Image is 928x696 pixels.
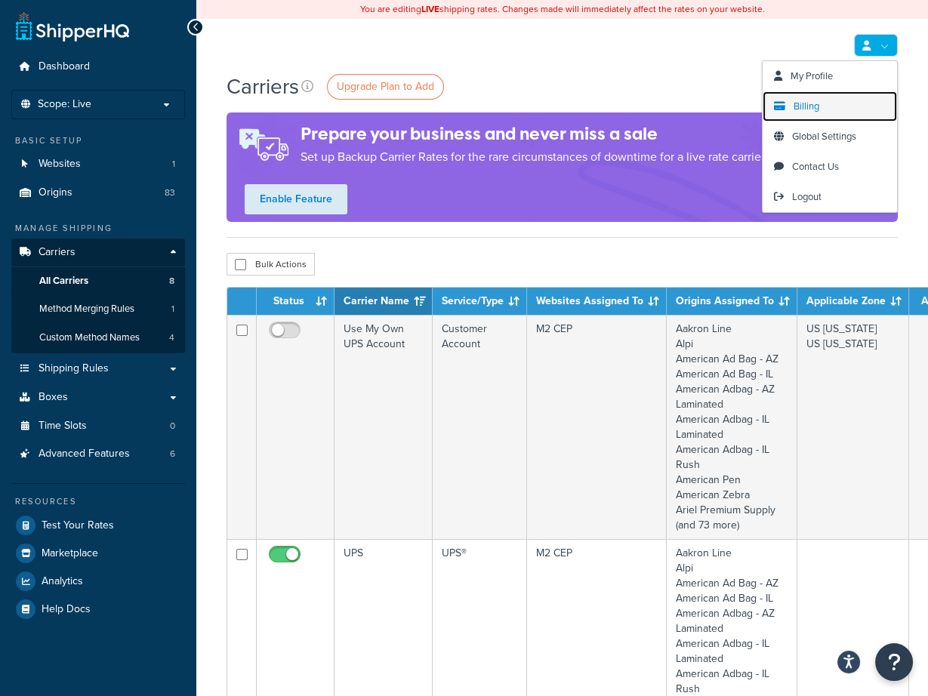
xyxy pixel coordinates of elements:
span: Scope: Live [38,98,91,111]
a: Billing [763,91,897,122]
a: Global Settings [763,122,897,152]
li: Advanced Features [11,440,185,468]
div: Resources [11,495,185,508]
a: Help Docs [11,596,185,623]
span: Advanced Features [39,448,130,460]
a: Analytics [11,568,185,595]
th: Websites Assigned To: activate to sort column ascending [527,288,667,315]
span: Websites [39,158,81,171]
li: Custom Method Names [11,324,185,352]
th: Origins Assigned To: activate to sort column ascending [667,288,797,315]
span: Dashboard [39,60,90,73]
a: Origins 83 [11,179,185,207]
th: Service/Type: activate to sort column ascending [433,288,527,315]
span: All Carriers [39,275,88,288]
a: Dashboard [11,53,185,81]
a: Custom Method Names 4 [11,324,185,352]
h4: Prepare your business and never miss a sale [301,122,767,146]
th: Applicable Zone: activate to sort column ascending [797,288,909,315]
a: Contact Us [763,152,897,182]
span: Analytics [42,575,83,588]
li: Time Slots [11,412,185,440]
span: Marketplace [42,547,98,560]
a: Logout [763,182,897,212]
a: Test Your Rates [11,512,185,539]
p: Set up Backup Carrier Rates for the rare circumstances of downtime for a live rate carrier. [301,146,767,168]
span: Origins [39,186,72,199]
span: Test Your Rates [42,519,114,532]
a: Advanced Features 6 [11,440,185,468]
a: Upgrade Plan to Add [327,74,444,100]
span: Time Slots [39,420,87,433]
span: Boxes [39,391,68,404]
td: US [US_STATE] US [US_STATE] [797,315,909,539]
button: Open Resource Center [875,643,913,681]
span: Contact Us [792,159,839,174]
span: Logout [792,189,822,204]
span: 83 [165,186,175,199]
b: LIVE [421,2,439,16]
span: Billing [794,99,819,113]
a: Carriers [11,239,185,266]
a: Boxes [11,383,185,411]
span: Global Settings [792,129,856,143]
span: 1 [172,158,175,171]
th: Status: activate to sort column ascending [257,288,335,315]
td: M2 CEP [527,315,667,539]
td: Customer Account [433,315,527,539]
a: My Profile [763,61,897,91]
a: Websites 1 [11,150,185,178]
span: 6 [170,448,175,460]
h1: Carriers [227,72,299,101]
span: Custom Method Names [39,331,140,344]
button: Bulk Actions [227,253,315,276]
div: Basic Setup [11,134,185,147]
a: Marketplace [11,540,185,567]
span: 8 [169,275,174,288]
li: Origins [11,179,185,207]
span: 1 [171,303,174,316]
td: Aakron Line Alpi American Ad Bag - AZ American Ad Bag - IL American Adbag - AZ Laminated American... [667,315,797,539]
span: Shipping Rules [39,362,109,375]
li: Websites [11,150,185,178]
span: Help Docs [42,603,91,616]
span: My Profile [791,69,833,83]
th: Carrier Name: activate to sort column ascending [335,288,433,315]
span: Carriers [39,246,76,259]
li: Method Merging Rules [11,295,185,323]
a: All Carriers 8 [11,267,185,295]
img: ad-rules-rateshop-fe6ec290ccb7230408bd80ed9643f0289d75e0ffd9eb532fc0e269fcd187b520.png [227,112,301,177]
span: Upgrade Plan to Add [337,79,434,94]
a: ShipperHQ Home [16,11,129,42]
a: Method Merging Rules 1 [11,295,185,323]
a: Time Slots 0 [11,412,185,440]
td: Use My Own UPS Account [335,315,433,539]
a: Shipping Rules [11,355,185,383]
span: 4 [169,331,174,344]
li: Carriers [11,239,185,353]
div: Manage Shipping [11,222,185,235]
span: Method Merging Rules [39,303,134,316]
a: Enable Feature [245,184,347,214]
li: All Carriers [11,267,185,295]
span: 0 [170,420,175,433]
